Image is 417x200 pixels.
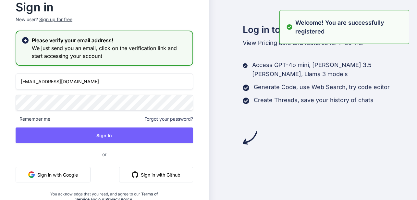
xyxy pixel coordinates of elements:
img: google [28,171,35,178]
span: View Pricing [243,39,277,46]
div: Sign up for free [39,16,72,23]
span: Forgot your password? [144,116,193,122]
p: New user? [16,16,193,31]
input: Login or Email [16,73,193,89]
p: Welcome! You are successfully registered [295,18,405,36]
h3: We just send you an email, click on the verification link and start accessing your account [32,44,187,60]
h2: Please verify your email address! [32,36,187,44]
img: alert [286,18,293,36]
button: Sign In [16,127,193,143]
p: Generate Code, use Web Search, try code editor [254,83,390,92]
img: arrow [243,131,257,145]
p: Create Threads, save your history of chats [254,96,374,105]
span: Remember me [16,116,50,122]
img: github [132,171,138,178]
span: or [76,146,132,162]
h2: Sign in [16,2,193,12]
button: Sign in with Github [119,167,193,182]
button: Sign in with Google [16,167,91,182]
p: Access GPT-4o mini, [PERSON_NAME] 3.5 [PERSON_NAME], Llama 3 models [252,60,417,79]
